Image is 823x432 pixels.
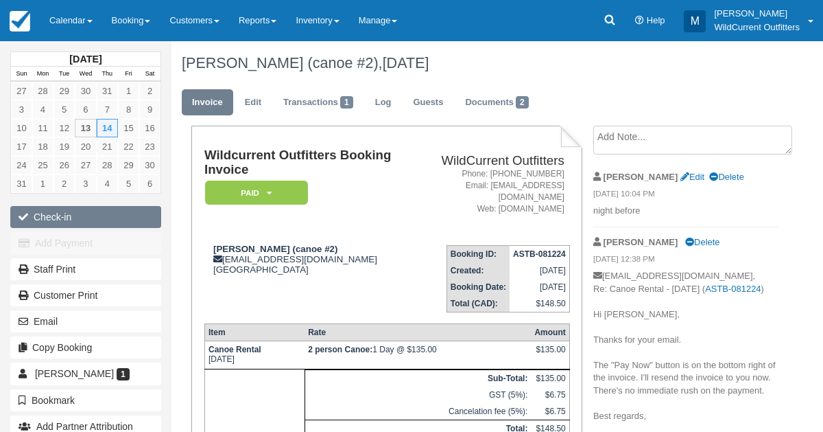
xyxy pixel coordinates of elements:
[97,156,118,174] a: 28
[139,119,160,137] a: 16
[10,389,161,411] button: Bookmark
[75,156,96,174] a: 27
[531,387,569,403] td: $6.75
[69,54,102,65] strong: [DATE]
[35,368,114,379] span: [PERSON_NAME]
[593,205,778,218] p: night before
[139,156,160,174] a: 30
[383,54,429,71] span: [DATE]
[11,67,32,82] th: Sun
[204,341,305,370] td: [DATE]
[305,341,531,370] td: 1 Day @ $135.00
[118,82,139,100] a: 1
[446,246,510,263] th: Booking ID:
[510,295,569,312] td: $148.50
[139,82,160,100] a: 2
[340,96,353,109] span: 1
[53,174,75,193] a: 2
[714,21,800,34] p: WildCurrent Outfitters
[204,324,305,341] th: Item
[118,137,139,156] a: 22
[446,262,510,279] th: Created:
[416,168,564,216] address: Phone: [PHONE_NUMBER] Email: [EMAIL_ADDRESS][DOMAIN_NAME] Web: [DOMAIN_NAME]
[604,172,678,182] strong: [PERSON_NAME]
[118,156,139,174] a: 29
[680,172,704,182] a: Edit
[53,119,75,137] a: 12
[97,174,118,193] a: 4
[208,345,261,354] strong: Canoe Rental
[513,249,566,259] strong: ASTB-081224
[118,67,139,82] th: Fri
[32,174,53,193] a: 1
[305,403,531,420] td: Cancelation fee (5%):
[10,232,161,254] button: Add Payment
[204,180,303,205] a: Paid
[118,174,139,193] a: 5
[635,16,644,25] i: Help
[705,284,761,294] a: ASTB-081224
[11,119,32,137] a: 10
[32,100,53,119] a: 4
[305,324,531,341] th: Rate
[593,253,778,269] em: [DATE] 12:38 PM
[53,156,75,174] a: 26
[593,188,778,203] em: [DATE] 10:04 PM
[32,156,53,174] a: 25
[53,137,75,156] a: 19
[75,100,96,119] a: 6
[647,15,665,25] span: Help
[75,174,96,193] a: 3
[10,337,161,359] button: Copy Booking
[32,67,53,82] th: Mon
[204,244,411,275] div: [EMAIL_ADDRESS][DOMAIN_NAME] [GEOGRAPHIC_DATA]
[446,295,510,312] th: Total (CAD):
[10,363,161,385] a: [PERSON_NAME] 1
[205,181,308,205] em: Paid
[53,100,75,119] a: 5
[531,324,569,341] th: Amount
[118,119,139,137] a: 15
[97,119,118,137] a: 14
[118,100,139,119] a: 8
[235,89,272,116] a: Edit
[53,67,75,82] th: Tue
[213,244,337,254] strong: [PERSON_NAME] (canoe #2)
[531,370,569,387] td: $135.00
[97,82,118,100] a: 31
[308,345,372,354] strong: 2 person Canoe
[446,279,510,295] th: Booking Date:
[75,137,96,156] a: 20
[10,258,161,280] a: Staff Print
[273,89,363,116] a: Transactions1
[11,82,32,100] a: 27
[182,89,233,116] a: Invoice
[75,119,96,137] a: 13
[534,345,565,365] div: $135.00
[32,119,53,137] a: 11
[117,368,130,380] span: 1
[10,206,161,228] button: Check-in
[305,370,531,387] th: Sub-Total:
[365,89,402,116] a: Log
[305,387,531,403] td: GST (5%):
[204,148,411,177] h1: Wildcurrent Outfitters Booking Invoice
[139,137,160,156] a: 23
[97,137,118,156] a: 21
[139,100,160,119] a: 9
[75,67,96,82] th: Wed
[684,10,706,32] div: M
[11,156,32,174] a: 24
[75,82,96,100] a: 30
[11,100,32,119] a: 3
[10,310,161,332] button: Email
[97,100,118,119] a: 7
[139,67,160,82] th: Sat
[182,55,778,71] h1: [PERSON_NAME] (canoe #2),
[510,262,569,279] td: [DATE]
[685,237,719,247] a: Delete
[455,89,538,116] a: Documents2
[416,154,564,168] h2: WildCurrent Outfitters
[714,7,800,21] p: [PERSON_NAME]
[403,89,453,116] a: Guests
